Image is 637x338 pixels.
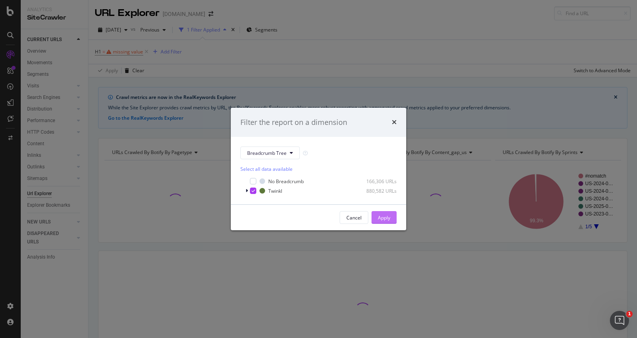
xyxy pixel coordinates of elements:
div: Twinkl [268,188,282,194]
iframe: Intercom live chat [610,311,629,330]
div: Select all data available [240,166,397,172]
span: 1 [626,311,633,317]
div: No Breadcrumb [268,178,304,185]
div: modal [231,108,406,231]
button: Breadcrumb Tree [240,146,300,159]
div: 880,582 URLs [358,188,397,194]
div: Apply [378,214,390,221]
div: 166,306 URLs [358,178,397,185]
button: Apply [372,211,397,224]
span: Breadcrumb Tree [247,150,287,156]
div: Filter the report on a dimension [240,117,347,128]
button: Cancel [340,211,368,224]
div: times [392,117,397,128]
div: Cancel [346,214,362,221]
